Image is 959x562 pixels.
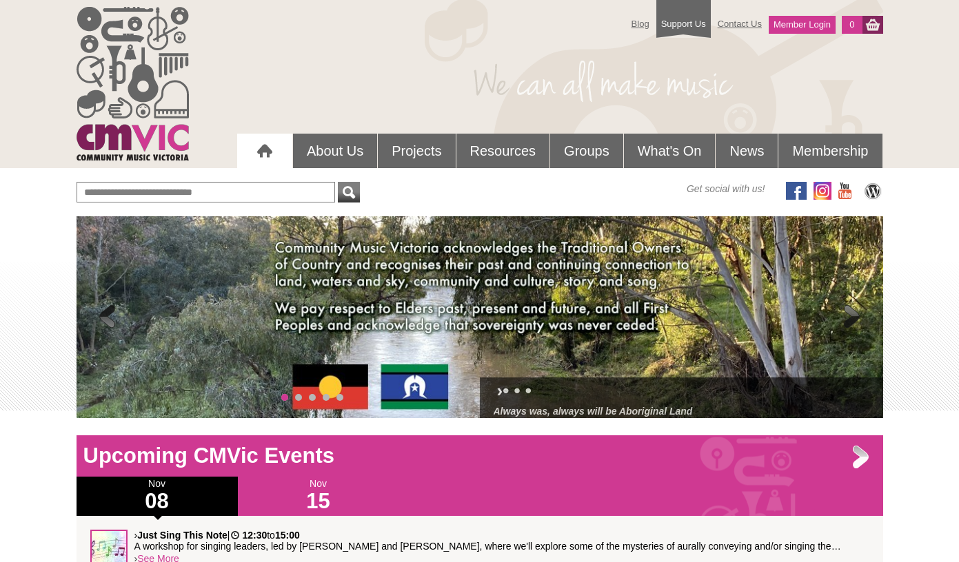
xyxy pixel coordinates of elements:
a: Resources [456,134,550,168]
a: Membership [778,134,882,168]
a: What's On [624,134,716,168]
div: Nov [238,477,399,516]
img: icon-instagram.png [814,182,831,200]
h1: 08 [77,490,238,512]
a: About Us [293,134,377,168]
a: 0 [842,16,862,34]
a: Groups [550,134,623,168]
span: Get social with us! [687,182,765,196]
a: • • • [503,380,532,401]
strong: Just Sing This Note [137,530,228,541]
a: Blog [625,12,656,36]
a: Always was, always will be Aboriginal Land [494,406,693,417]
div: Nov [77,477,238,516]
p: › | to A workshop for singing leaders, led by [PERSON_NAME] and [PERSON_NAME], where we'll explor... [134,530,869,552]
a: Projects [378,134,455,168]
strong: 12:30 [242,530,267,541]
h2: › [494,384,869,404]
h1: Upcoming CMVic Events [77,442,883,470]
img: cmvic_logo.png [77,7,189,160]
a: Member Login [769,16,836,34]
strong: 15:00 [275,530,300,541]
img: CMVic Blog [862,182,883,200]
h1: 15 [238,490,399,512]
a: Contact Us [711,12,769,36]
a: News [716,134,778,168]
